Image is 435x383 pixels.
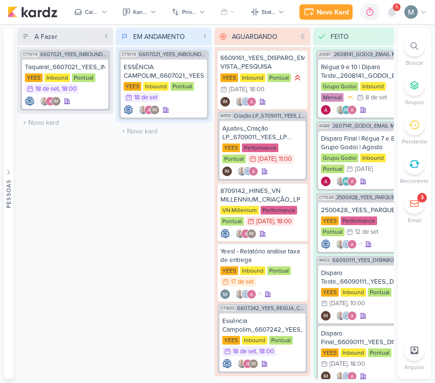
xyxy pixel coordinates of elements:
[317,7,349,17] div: Novo Kard
[220,73,238,82] div: YEES
[321,105,331,115] img: Alessandra Gomes
[256,218,274,225] div: [DATE]
[251,362,256,367] p: IM
[299,4,353,20] button: Novo Kard
[321,82,358,91] div: Grupo Godoi
[231,279,254,285] div: 17 de set
[222,124,303,142] div: Ajustes_Criação LP_6709011_YEES_LP MEETING_PARQUE BUENA VISTA_fase 01
[219,306,235,311] span: CT1633
[297,32,309,42] div: 5
[345,93,355,102] div: Prioridade Média
[222,144,240,152] div: YEES
[235,167,258,176] div: Colaboradores: Iara Santos, Caroline Traven De Andrade, Alessandra Gomes
[321,329,401,347] div: Disparo Final_66090111_YEES_DISPARO_EMAIL_IPA
[222,167,232,176] div: Isabella Machado Guimarães
[342,311,351,321] img: Caroline Traven De Andrade
[247,97,256,107] img: Alessandra Gomes
[421,194,424,202] div: 3
[347,105,357,115] img: Alessandra Gomes
[242,144,278,152] div: Performance
[222,317,303,334] div: Essência Campolim_6607242_YEES_REGUA_COMPRADORES_CAMPINAS_SOROCABA
[233,229,256,239] div: Colaboradores: Iara Santos, Alessandra Gomes, Isabella Machado Guimarães
[222,155,246,163] div: Pontual
[229,86,247,93] div: [DATE]
[219,113,232,119] span: IM155
[220,229,230,239] div: Criador(a): Caroline Traven De Andrade
[241,289,251,299] img: Caroline Traven De Andrade
[355,166,373,172] div: [DATE]
[237,359,247,369] img: Iara Santos
[321,105,331,115] div: Criador(a): Alessandra Gomes
[406,59,424,67] p: Buscar
[247,86,264,93] div: , 18:00
[318,195,334,200] span: CT1028
[256,348,274,355] div: , 18:00
[40,52,108,57] span: 6607021_YEES_INBOUND_NOVA_PROPOSTA_RÉGUA_NOVOS_LEADS
[347,177,357,186] img: Alessandra Gomes
[25,73,43,82] div: YEES
[143,82,169,91] div: Inbound
[321,311,331,321] div: Isabella Machado Guimarães
[220,187,305,204] div: 8709142_HINES_VN MILLENNIUM_CRIAÇÃO_LP
[101,32,111,42] div: 1
[321,134,401,152] div: Disparo Final | Régua 7 e 8 | Grupo Godoi | Agosto
[347,311,357,321] img: Alessandra Gomes
[40,96,49,106] img: Iara Santos
[222,359,232,369] img: Caroline Traven De Andrade
[45,73,70,82] div: Inbound
[134,95,158,101] div: 18 de set
[318,123,331,129] span: AG88
[404,5,418,19] img: Mariana Amorim
[233,97,256,107] div: Colaboradores: Iara Santos, Caroline Traven De Andrade, Alessandra Gomes
[404,363,424,371] p: Arquivo
[398,36,431,67] li: Ctrl + F
[118,124,210,138] input: + Novo kard
[347,239,357,249] img: Alessandra Gomes
[234,113,306,119] span: Criação LP_6709011_YEES_LP MEETING_PARQUE BUENA VISTA
[336,311,345,321] img: Iara Santos
[267,266,291,275] div: Pontual
[242,336,267,345] div: Inbound
[25,63,105,72] div: Taquaral_6607021_YEES_INBOUND_NOVA_PROPOSTA_RÉGUA_NOVOS_LEADS
[233,289,262,299] div: Colaboradores: Iara Santos, Caroline Traven De Andrade, Alessandra Gomes, Isabella Machado Guimarães
[72,73,95,82] div: Pontual
[360,82,386,91] div: Inbound
[51,96,61,106] div: Isabella Machado Guimarães
[321,165,344,173] div: Pontual
[249,359,258,369] div: Isabella Machado Guimarães
[321,311,331,321] div: Criador(a): Isabella Machado Guimarães
[243,359,252,369] img: Alessandra Gomes
[124,105,133,115] div: Criador(a): Caroline Traven De Andrade
[332,258,404,263] span: 66090111_YEES_DISPARO_EMAIL_IPA
[19,116,111,130] input: + Novo kard
[321,227,344,236] div: Pontual
[323,374,328,379] p: IM
[25,96,34,106] img: Caroline Traven De Andrade
[321,206,401,215] div: 2500428_YEES_PARQUE_BUENA_VISTA_AJUSTE_LP
[355,229,378,235] div: 12 de set
[235,359,258,369] div: Colaboradores: Iara Santos, Alessandra Gomes, Isabella Machado Guimarães
[347,300,365,307] div: , 10:00
[343,180,350,184] p: AG
[46,96,55,106] img: Alessandra Gomes
[269,336,293,345] div: Pontual
[321,269,401,286] div: Disparo Teste_66090111_YEES_DISPARO_EMAIL_IPA
[171,82,194,91] div: Pontual
[235,229,245,239] img: Iara Santos
[233,348,256,355] div: 18 de set
[333,239,362,249] div: Colaboradores: Iara Santos, Caroline Traven De Andrade, Alessandra Gomes, Isabella Machado Guimarães
[321,177,331,186] div: Criador(a): Alessandra Gomes
[240,73,265,82] div: Inbound
[249,167,258,176] img: Alessandra Gomes
[220,247,305,264] div: Yees! - Relatório análise taxa de entrega
[222,336,240,345] div: YEES
[336,195,404,200] span: 2500428_YEES_PARQUE_BUENA_VISTA_AJUSTE_LP
[200,32,210,42] div: 1
[235,97,245,107] img: Iara Santos
[249,232,254,237] p: IM
[124,82,141,91] div: YEES
[333,177,357,186] div: Colaboradores: Iara Santos, Aline Gimenez Graciano, Alessandra Gomes
[4,28,13,379] button: Pessoas
[220,217,244,226] div: Pontual
[400,177,429,185] p: Recorrente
